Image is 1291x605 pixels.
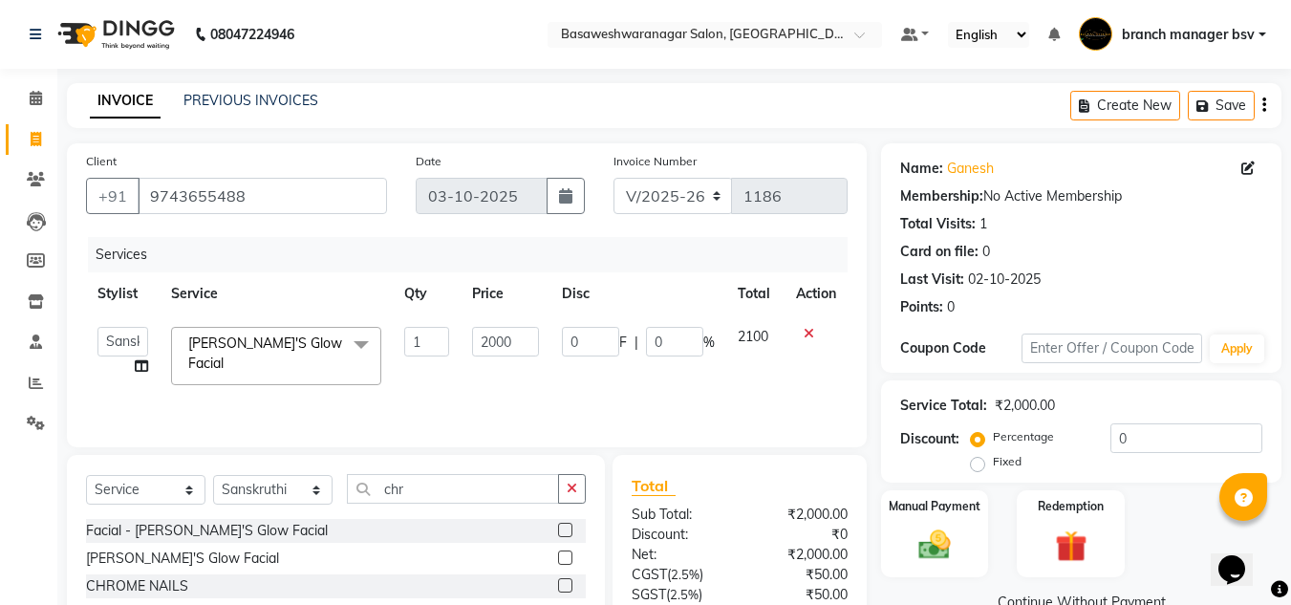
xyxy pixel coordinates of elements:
th: Price [461,272,549,315]
span: 2.5% [671,567,699,582]
div: Name: [900,159,943,179]
div: 0 [947,297,955,317]
div: Total Visits: [900,214,976,234]
label: Client [86,153,117,170]
div: Service Total: [900,396,987,416]
a: PREVIOUS INVOICES [183,92,318,109]
label: Date [416,153,441,170]
label: Fixed [993,453,1022,470]
div: ₹2,000.00 [740,505,862,525]
div: Services [88,237,862,272]
button: Save [1188,91,1255,120]
th: Qty [393,272,462,315]
label: Manual Payment [889,498,980,515]
img: _gift.svg [1045,527,1097,566]
div: Last Visit: [900,270,964,290]
a: INVOICE [90,84,161,119]
div: Discount: [617,525,740,545]
div: CHROME NAILS [86,576,188,596]
a: x [224,355,232,372]
span: [PERSON_NAME]'S Glow Facial [188,335,342,372]
div: 02-10-2025 [968,270,1041,290]
div: Net: [617,545,740,565]
span: F [619,333,627,353]
b: 08047224946 [210,8,294,61]
div: ₹50.00 [740,585,862,605]
label: Invoice Number [613,153,697,170]
div: ₹0 [740,525,862,545]
button: +91 [86,178,140,214]
div: No Active Membership [900,186,1262,206]
div: [PERSON_NAME]'S Glow Facial [86,549,279,569]
img: logo [49,8,180,61]
a: Ganesh [947,159,994,179]
input: Enter Offer / Coupon Code [1022,334,1202,363]
span: | [635,333,638,353]
img: _cash.svg [909,527,960,563]
span: CGST [632,566,667,583]
span: 2100 [738,328,768,345]
div: Facial - [PERSON_NAME]'S Glow Facial [86,521,328,541]
input: Search or Scan [347,474,559,504]
span: branch manager bsv [1122,25,1255,45]
label: Redemption [1038,498,1104,515]
label: Percentage [993,428,1054,445]
th: Stylist [86,272,160,315]
span: Total [632,476,676,496]
input: Search by Name/Mobile/Email/Code [138,178,387,214]
div: ( ) [617,585,740,605]
img: branch manager bsv [1079,17,1112,51]
div: ( ) [617,565,740,585]
th: Action [785,272,848,315]
button: Apply [1210,335,1264,363]
div: Card on file: [900,242,979,262]
div: Coupon Code [900,338,1021,358]
div: Points: [900,297,943,317]
div: 1 [979,214,987,234]
div: 0 [982,242,990,262]
div: Discount: [900,429,959,449]
span: 2.5% [670,587,699,602]
th: Service [160,272,393,315]
th: Disc [550,272,726,315]
div: ₹50.00 [740,565,862,585]
div: Membership: [900,186,983,206]
span: % [703,333,715,353]
button: Create New [1070,91,1180,120]
div: ₹2,000.00 [740,545,862,565]
th: Total [726,272,785,315]
div: ₹2,000.00 [995,396,1055,416]
iframe: chat widget [1211,529,1272,586]
span: SGST [632,586,666,603]
div: Sub Total: [617,505,740,525]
